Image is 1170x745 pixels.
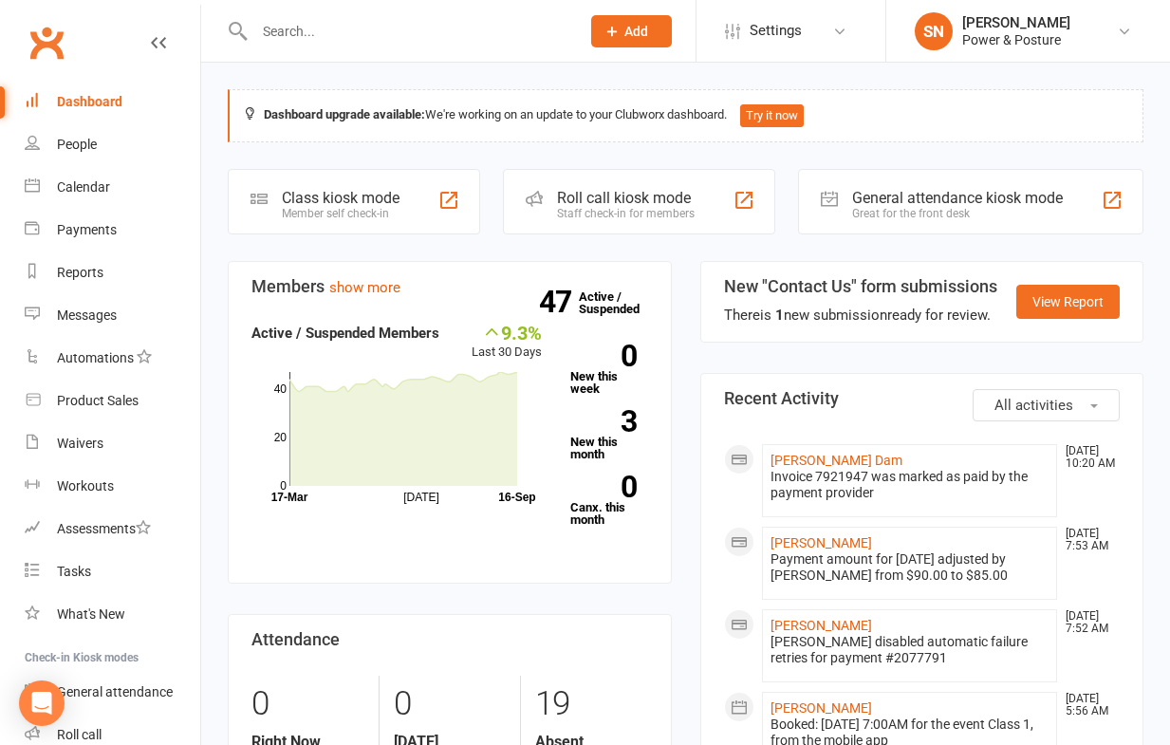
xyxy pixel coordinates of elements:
div: General attendance kiosk mode [852,189,1063,207]
div: General attendance [57,684,173,699]
a: What's New [25,593,200,636]
div: [PERSON_NAME] [962,14,1070,31]
a: [PERSON_NAME] [771,618,872,633]
a: 3New this month [570,410,648,460]
div: Roll call kiosk mode [557,189,695,207]
time: [DATE] 7:52 AM [1056,610,1119,635]
div: Last 30 Days [472,322,542,363]
div: Reports [57,265,103,280]
a: Automations [25,337,200,380]
a: 0Canx. this month [570,475,648,526]
strong: 3 [570,407,637,436]
div: Dashboard [57,94,122,109]
a: Product Sales [25,380,200,422]
div: [PERSON_NAME] disabled automatic failure retries for payment #2077791 [771,634,1049,666]
div: Assessments [57,521,151,536]
a: 47Active / Suspended [579,276,662,329]
a: Assessments [25,508,200,550]
div: Workouts [57,478,114,494]
time: [DATE] 10:20 AM [1056,445,1119,470]
div: Class kiosk mode [282,189,399,207]
div: Payment amount for [DATE] adjusted by [PERSON_NAME] from $90.00 to $85.00 [771,551,1049,584]
h3: Members [251,277,648,296]
strong: 47 [539,288,579,316]
div: Payments [57,222,117,237]
div: Automations [57,350,134,365]
button: All activities [973,389,1120,421]
a: show more [329,279,400,296]
a: [PERSON_NAME] [771,700,872,716]
input: Search... [249,18,566,45]
h3: New "Contact Us" form submissions [724,277,997,296]
time: [DATE] 7:53 AM [1056,528,1119,552]
span: Settings [750,9,802,52]
a: Clubworx [23,19,70,66]
div: Calendar [57,179,110,195]
span: Add [624,24,648,39]
div: Invoice 7921947 was marked as paid by the payment provider [771,469,1049,501]
span: All activities [994,397,1073,414]
div: Power & Posture [962,31,1070,48]
a: 0New this week [570,345,648,395]
a: Waivers [25,422,200,465]
strong: Dashboard upgrade available: [264,107,425,121]
div: We're working on an update to your Clubworx dashboard. [228,89,1143,142]
a: Workouts [25,465,200,508]
a: Tasks [25,550,200,593]
a: View Report [1016,285,1120,319]
a: [PERSON_NAME] Dam [771,453,902,468]
strong: Active / Suspended Members [251,325,439,342]
button: Try it now [740,104,804,127]
a: Reports [25,251,200,294]
a: People [25,123,200,166]
div: Tasks [57,564,91,579]
h3: Attendance [251,630,648,649]
time: [DATE] 5:56 AM [1056,693,1119,717]
div: Messages [57,307,117,323]
div: Roll call [57,727,102,742]
div: Waivers [57,436,103,451]
a: Payments [25,209,200,251]
div: There is new submission ready for review. [724,304,997,326]
div: 0 [394,676,506,733]
button: Add [591,15,672,47]
strong: 0 [570,342,637,370]
a: Calendar [25,166,200,209]
div: Staff check-in for members [557,207,695,220]
strong: 0 [570,473,637,501]
a: General attendance kiosk mode [25,671,200,714]
div: SN [915,12,953,50]
div: 9.3% [472,322,542,343]
div: Open Intercom Messenger [19,680,65,726]
div: Great for the front desk [852,207,1063,220]
h3: Recent Activity [724,389,1121,408]
div: Product Sales [57,393,139,408]
a: Dashboard [25,81,200,123]
div: People [57,137,97,152]
strong: 1 [775,307,784,324]
div: 0 [251,676,364,733]
a: Messages [25,294,200,337]
div: 19 [535,676,647,733]
a: [PERSON_NAME] [771,535,872,550]
div: Member self check-in [282,207,399,220]
div: What's New [57,606,125,622]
